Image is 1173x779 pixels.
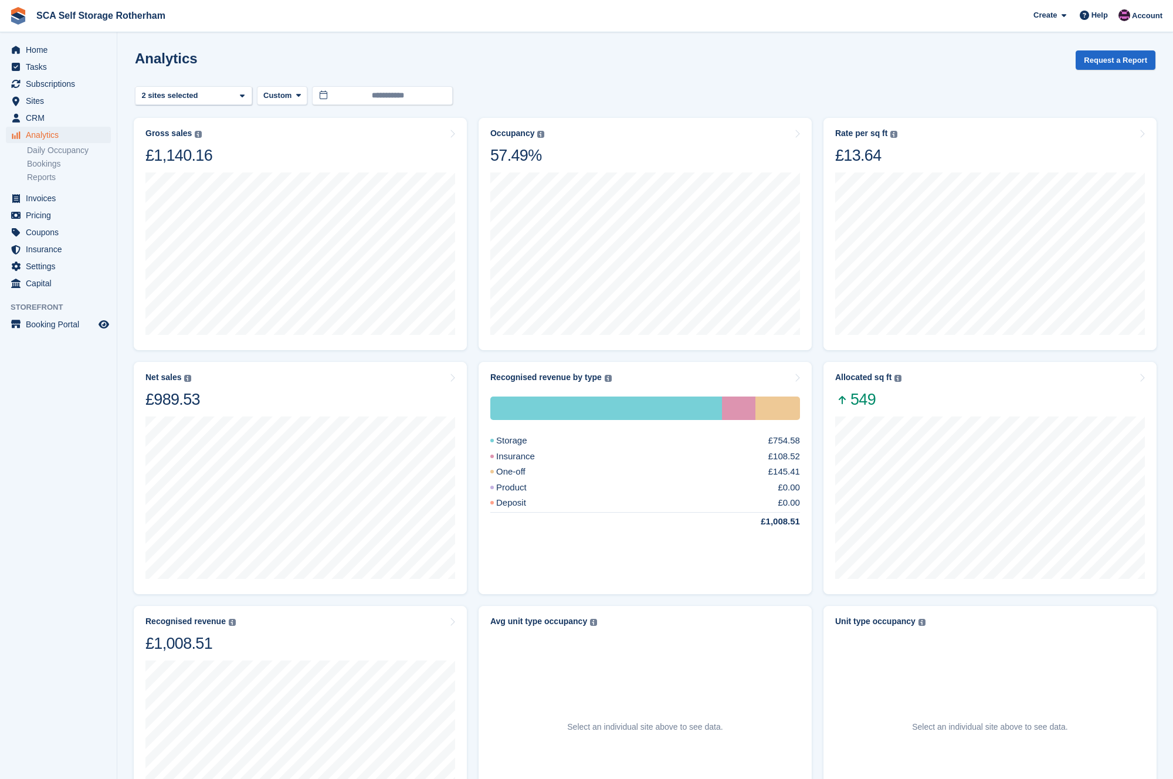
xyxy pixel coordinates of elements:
span: Invoices [26,190,96,206]
a: menu [6,224,111,241]
p: Select an individual site above to see data. [567,721,723,733]
a: menu [6,93,111,109]
img: icon-info-grey-7440780725fd019a000dd9b08b2336e03edf1995a4989e88bcd33f0948082b44.svg [184,375,191,382]
span: Coupons [26,224,96,241]
div: £754.58 [768,434,800,448]
span: CRM [26,110,96,126]
div: Recognised revenue by type [490,372,602,382]
div: 57.49% [490,145,544,165]
span: Create [1033,9,1057,21]
button: Request a Report [1076,50,1155,70]
div: Net sales [145,372,181,382]
span: Help [1091,9,1108,21]
div: £1,008.51 [733,515,800,529]
img: icon-info-grey-7440780725fd019a000dd9b08b2336e03edf1995a4989e88bcd33f0948082b44.svg [918,619,925,626]
span: Settings [26,258,96,275]
div: £1,140.16 [145,145,212,165]
div: Occupancy [490,128,534,138]
div: Unit type occupancy [835,617,916,626]
div: One-off [490,465,554,479]
p: Select an individual site above to see data. [912,721,1067,733]
span: 549 [835,389,901,409]
button: Custom [257,86,307,106]
div: £108.52 [768,450,800,463]
div: Insurance [490,450,563,463]
a: menu [6,42,111,58]
img: Dale Chapman [1118,9,1130,21]
img: icon-info-grey-7440780725fd019a000dd9b08b2336e03edf1995a4989e88bcd33f0948082b44.svg [229,619,236,626]
div: Storage [490,397,722,420]
a: menu [6,76,111,92]
div: £1,008.51 [145,634,236,653]
a: menu [6,207,111,223]
span: Capital [26,275,96,292]
div: £145.41 [768,465,800,479]
a: menu [6,241,111,258]
img: icon-info-grey-7440780725fd019a000dd9b08b2336e03edf1995a4989e88bcd33f0948082b44.svg [537,131,544,138]
div: £0.00 [778,496,800,510]
img: icon-info-grey-7440780725fd019a000dd9b08b2336e03edf1995a4989e88bcd33f0948082b44.svg [890,131,897,138]
h2: Analytics [135,50,198,66]
a: menu [6,258,111,275]
div: Deposit [490,496,554,510]
div: £0.00 [778,481,800,495]
a: menu [6,59,111,75]
div: One-off [755,397,800,420]
a: menu [6,110,111,126]
div: Rate per sq ft [835,128,887,138]
a: menu [6,316,111,333]
span: Sites [26,93,96,109]
span: Account [1132,10,1162,22]
div: Storage [490,434,555,448]
div: Allocated sq ft [835,372,891,382]
span: Storefront [11,302,117,313]
img: icon-info-grey-7440780725fd019a000dd9b08b2336e03edf1995a4989e88bcd33f0948082b44.svg [605,375,612,382]
div: Insurance [722,397,755,420]
span: Custom [263,90,291,101]
span: Analytics [26,127,96,143]
span: Subscriptions [26,76,96,92]
a: Daily Occupancy [27,145,111,156]
a: Reports [27,172,111,183]
img: icon-info-grey-7440780725fd019a000dd9b08b2336e03edf1995a4989e88bcd33f0948082b44.svg [894,375,901,382]
span: Insurance [26,241,96,258]
span: Booking Portal [26,316,96,333]
div: £13.64 [835,145,897,165]
a: SCA Self Storage Rotherham [32,6,170,25]
span: Pricing [26,207,96,223]
div: 2 sites selected [140,90,202,101]
a: Preview store [97,317,111,331]
a: Bookings [27,158,111,170]
div: Gross sales [145,128,192,138]
span: Home [26,42,96,58]
div: £989.53 [145,389,200,409]
a: menu [6,190,111,206]
a: menu [6,275,111,292]
img: stora-icon-8386f47178a22dfd0bd8f6a31ec36ba5ce8667c1dd55bd0f319d3a0aa187defe.svg [9,7,27,25]
div: Recognised revenue [145,617,226,626]
span: Tasks [26,59,96,75]
div: Avg unit type occupancy [490,617,587,626]
a: menu [6,127,111,143]
img: icon-info-grey-7440780725fd019a000dd9b08b2336e03edf1995a4989e88bcd33f0948082b44.svg [195,131,202,138]
div: Product [490,481,555,495]
img: icon-info-grey-7440780725fd019a000dd9b08b2336e03edf1995a4989e88bcd33f0948082b44.svg [590,619,597,626]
